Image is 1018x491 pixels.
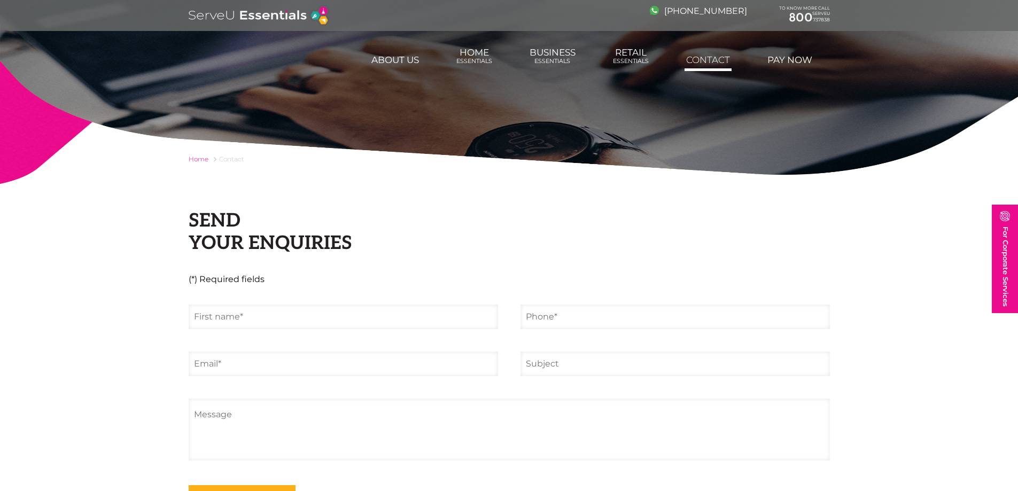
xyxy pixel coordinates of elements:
[189,209,830,254] h2: Send Your enquiries
[650,6,659,15] img: image
[789,10,813,25] span: 800
[530,58,576,65] span: Essentials
[779,11,830,25] a: 800737838
[189,352,498,376] input: Email*
[189,273,265,286] small: (*) Required fields
[370,49,421,71] a: About us
[189,5,329,26] img: logo
[1000,211,1010,221] img: image
[189,305,498,329] input: First name*
[685,49,732,71] a: Contact
[779,6,830,25] div: TO KNOW MORE CALL SERVEU
[528,42,577,71] a: BusinessEssentials
[189,155,208,163] a: Home
[219,155,244,163] span: Contact
[520,352,830,376] input: Subject
[611,42,650,71] a: RetailEssentials
[650,6,747,16] a: [PHONE_NUMBER]
[766,49,814,71] a: Pay Now
[613,58,649,65] span: Essentials
[455,42,494,71] a: HomeEssentials
[456,58,492,65] span: Essentials
[520,305,830,329] input: Phone*
[992,205,1018,313] a: For Corporate Services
